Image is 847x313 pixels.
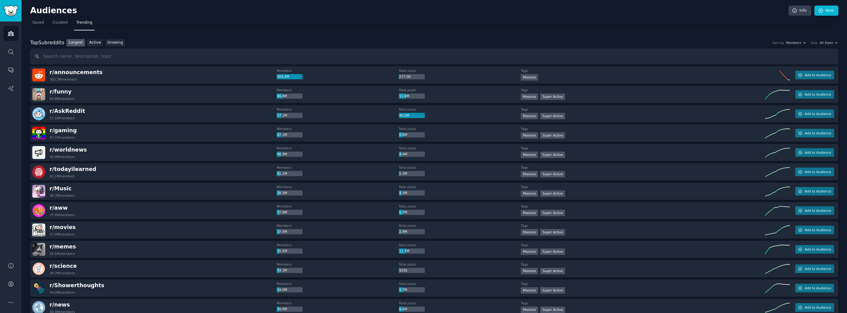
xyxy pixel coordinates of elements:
[521,301,765,305] dt: Tags
[399,301,521,305] dt: Total posts
[50,127,77,133] span: r/ gaming
[540,93,565,100] div: Super Active
[399,93,425,99] div: 11.6M
[277,113,303,118] div: 57.1M
[521,165,765,170] dt: Tags
[277,171,303,176] div: 41.1M
[399,165,521,170] dt: Total posts
[30,49,838,64] input: Search name, description, topic
[814,6,838,16] a: New
[50,224,76,230] span: r/ movies
[540,287,565,294] div: Super Active
[399,243,521,247] dt: Total posts
[32,165,45,178] img: todayilearned
[521,88,765,92] dt: Tags
[32,107,45,120] img: AskReddit
[277,248,303,254] div: 35.5M
[795,206,834,215] button: Add to Audience
[795,90,834,99] button: Add to Audience
[277,243,399,247] dt: Members
[32,69,45,81] img: announcements
[540,152,565,158] div: Super Active
[540,132,565,139] div: Super Active
[521,210,538,216] div: Massive
[277,146,399,150] dt: Members
[76,20,92,26] span: Trending
[521,190,538,197] div: Massive
[521,243,765,247] dt: Tags
[399,185,521,189] dt: Total posts
[399,268,425,273] div: 925k
[50,155,75,159] div: 46.9M members
[786,41,806,45] button: Members
[521,268,538,274] div: Massive
[32,224,45,236] img: movies
[50,69,102,75] span: r/ announcements
[50,116,75,120] div: 57.1M members
[521,287,538,294] div: Massive
[50,166,96,172] span: r/ todayilearned
[32,204,45,217] img: aww
[32,88,45,101] img: funny
[277,210,303,215] div: 37.6M
[805,247,831,252] span: Add to Audience
[50,282,104,288] span: r/ Showerthoughts
[795,71,834,79] button: Add to Audience
[820,41,833,45] span: All Sizes
[399,132,425,138] div: 6.9M
[521,204,765,208] dt: Tags
[277,152,303,157] div: 46.9M
[399,224,521,228] dt: Total posts
[521,307,538,313] div: Massive
[50,147,87,153] span: r/ worldnews
[277,74,303,80] div: 303.2M
[805,286,831,290] span: Add to Audience
[540,210,565,216] div: Super Active
[399,171,425,176] div: 2.3M
[820,41,838,45] button: All Sizes
[399,113,425,118] div: 40.0M
[399,248,425,254] div: 11.7M
[399,69,521,73] dt: Total posts
[540,229,565,236] div: Super Active
[805,208,831,213] span: Add to Audience
[540,171,565,177] div: Super Active
[399,88,521,92] dt: Total posts
[50,252,75,256] div: 35.5M members
[277,224,399,228] dt: Members
[399,210,425,215] div: 6.7M
[540,248,565,255] div: Super Active
[795,303,834,312] button: Add to Audience
[277,282,399,286] dt: Members
[74,18,94,30] a: Trending
[805,189,831,193] span: Add to Audience
[805,170,831,174] span: Add to Audience
[399,190,425,196] div: 4.3M
[795,187,834,196] button: Add to Audience
[399,146,521,150] dt: Total posts
[795,226,834,234] button: Add to Audience
[805,92,831,97] span: Add to Audience
[399,204,521,208] dt: Total posts
[795,245,834,254] button: Add to Audience
[50,290,75,295] div: 34.0M members
[521,282,765,286] dt: Tags
[540,268,565,274] div: Super Active
[521,69,765,73] dt: Tags
[521,132,538,139] div: Massive
[50,213,75,217] div: 37.6M members
[786,41,801,45] span: Members
[540,307,565,313] div: Super Active
[805,131,831,135] span: Add to Audience
[50,77,77,81] div: 303.2M members
[399,152,425,157] div: 4.4M
[277,268,303,273] div: 34.3M
[521,152,538,158] div: Massive
[105,39,125,47] a: Growing
[805,112,831,116] span: Add to Audience
[32,20,44,26] span: Saved
[521,229,538,236] div: Massive
[50,302,70,308] span: r/ news
[399,262,521,267] dt: Total posts
[277,165,399,170] dt: Members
